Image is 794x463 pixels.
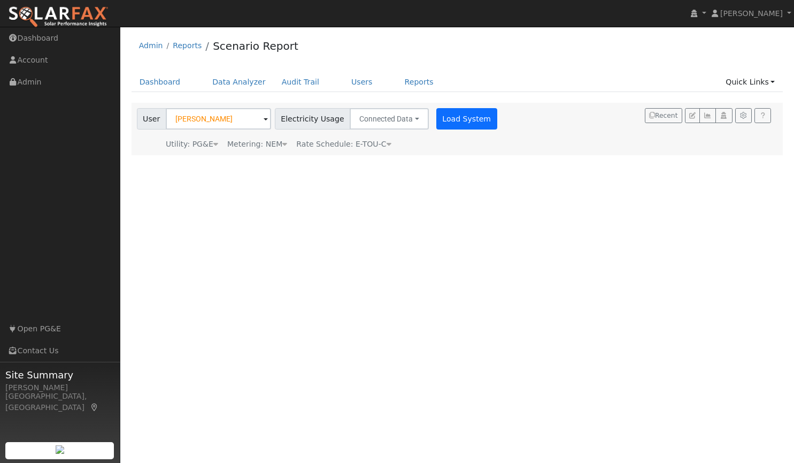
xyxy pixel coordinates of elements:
a: Help Link [754,108,771,123]
div: [GEOGRAPHIC_DATA], [GEOGRAPHIC_DATA] [5,391,114,413]
div: Utility: PG&E [166,139,218,150]
span: Site Summary [5,368,114,382]
button: Login As [715,108,732,123]
button: Settings [735,108,752,123]
a: Quick Links [718,72,783,92]
button: Load System [436,108,497,130]
a: Scenario Report [213,40,298,52]
button: Edit User [685,108,700,123]
button: Recent [645,108,682,123]
a: Dashboard [132,72,189,92]
div: Metering: NEM [227,139,287,150]
a: Map [90,403,99,412]
a: Users [343,72,381,92]
a: Admin [139,41,163,50]
a: Reports [397,72,442,92]
a: Audit Trail [274,72,327,92]
div: [PERSON_NAME] [5,382,114,393]
button: Multi-Series Graph [699,108,716,123]
img: retrieve [56,445,64,454]
span: User [137,108,166,130]
a: Data Analyzer [204,72,274,92]
button: Connected Data [350,108,429,130]
img: SolarFax [8,6,109,28]
span: Alias: HETOUC [296,140,391,148]
span: Electricity Usage [275,108,350,130]
input: Select a User [166,108,271,130]
a: Reports [173,41,202,50]
span: [PERSON_NAME] [720,9,783,18]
